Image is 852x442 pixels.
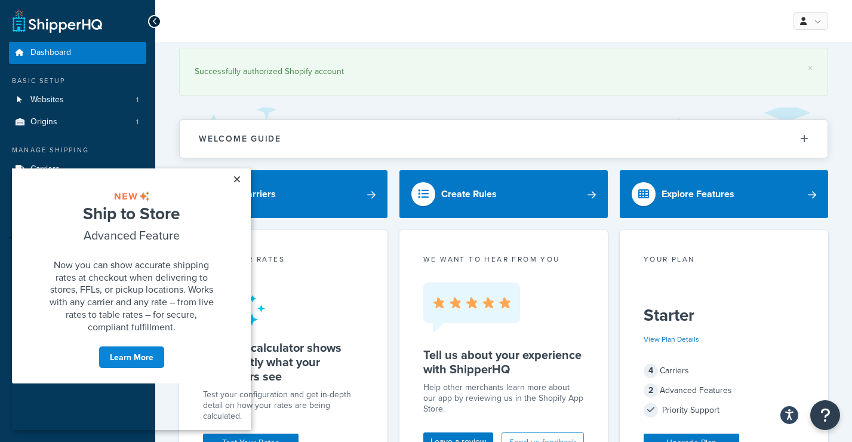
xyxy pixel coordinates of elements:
a: Add Carriers [179,170,387,218]
a: Learn More [87,177,153,200]
li: Origins [9,111,146,133]
div: Advanced Features [644,382,804,399]
span: 4 [644,364,658,378]
div: Explore Features [662,186,734,202]
span: Dashboard [30,48,71,58]
div: Test your rates [203,254,364,268]
h5: Tell us about your experience with ShipperHQ [423,348,584,376]
a: Carriers [9,158,146,180]
a: Analytics [9,304,146,326]
div: Basic Setup [9,76,146,86]
a: Dashboard [9,42,146,64]
div: Your Plan [644,254,804,268]
div: Create Rules [441,186,497,202]
a: Websites1 [9,89,146,111]
a: Create Rules [399,170,608,218]
p: Help other merchants learn more about our app by reviewing us in the Shopify App Store. [423,382,584,415]
span: Advanced Feature [72,58,168,75]
li: Advanced Features [9,204,146,226]
a: Advanced Features2 [9,204,146,226]
button: Open Resource Center [810,400,840,430]
div: Successfully authorized Shopify account [195,63,813,80]
h5: Our rate calculator shows you exactly what your customers see [203,340,364,383]
li: Websites [9,89,146,111]
span: Carriers [30,164,60,174]
div: Priority Support [644,402,804,419]
span: 2 [644,383,658,398]
a: Marketplace [9,282,146,303]
a: Test Your Rates [9,260,146,281]
a: × [808,63,813,73]
a: Explore Features [620,170,828,218]
p: we want to hear from you [423,254,584,265]
a: View Plan Details [644,334,699,345]
div: Test your configuration and get in-depth detail on how your rates are being calculated. [203,389,364,422]
button: Welcome Guide [180,120,828,158]
a: Help Docs [9,326,146,348]
a: Shipping Rules [9,181,146,203]
span: 1 [136,95,139,105]
h5: Starter [644,306,804,325]
span: Now you can show accurate shipping rates at checkout when delivering to stores, FFLs, or pickup l... [38,90,202,165]
span: 1 [136,117,139,127]
div: Carriers [644,363,804,379]
div: Manage Shipping [9,145,146,155]
a: Origins1 [9,111,146,133]
span: Websites [30,95,64,105]
span: Ship to Store [71,33,168,57]
h2: Welcome Guide [199,134,281,143]
div: Resources [9,247,146,257]
span: Origins [30,117,57,127]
